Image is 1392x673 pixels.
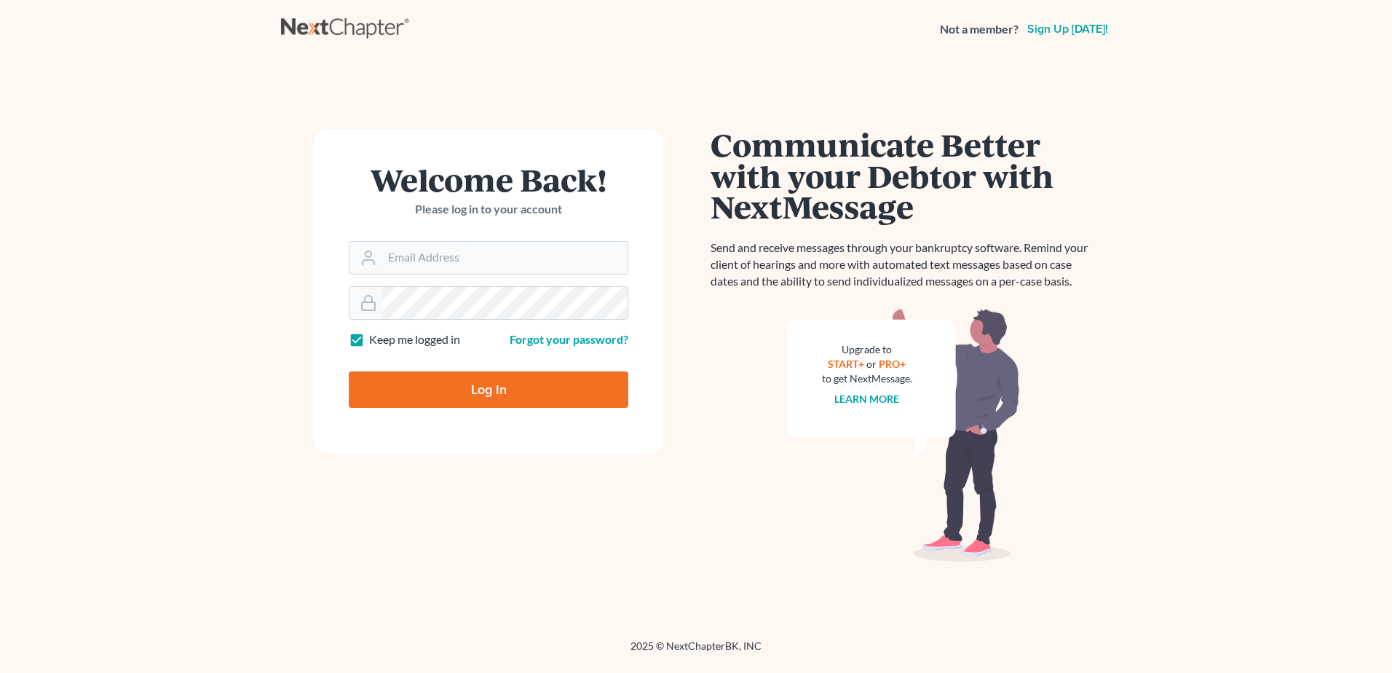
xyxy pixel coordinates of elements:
[382,242,628,274] input: Email Address
[349,164,628,195] h1: Welcome Back!
[835,393,900,405] a: Learn more
[281,639,1111,665] div: 2025 © NextChapterBK, INC
[711,129,1096,222] h1: Communicate Better with your Debtor with NextMessage
[787,307,1020,562] img: nextmessage_bg-59042aed3d76b12b5cd301f8e5b87938c9018125f34e5fa2b7a6b67550977c72.svg
[369,331,460,348] label: Keep me logged in
[879,358,906,370] a: PRO+
[822,342,912,357] div: Upgrade to
[867,358,877,370] span: or
[349,201,628,218] p: Please log in to your account
[822,371,912,386] div: to get NextMessage.
[940,21,1019,38] strong: Not a member?
[711,240,1096,290] p: Send and receive messages through your bankruptcy software. Remind your client of hearings and mo...
[349,371,628,408] input: Log In
[829,358,865,370] a: START+
[1024,23,1111,35] a: Sign up [DATE]!
[510,332,628,346] a: Forgot your password?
